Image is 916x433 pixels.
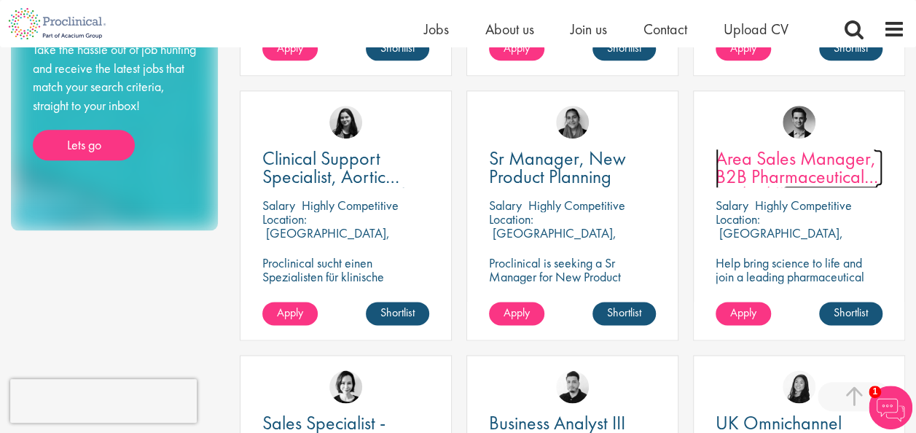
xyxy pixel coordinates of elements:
a: Shortlist [819,37,882,61]
a: Contact [643,20,687,39]
p: Highly Competitive [302,197,399,214]
p: Highly Competitive [755,197,852,214]
a: Join us [571,20,607,39]
img: Anderson Maldonado [556,370,589,403]
span: Salary [716,197,748,214]
span: Location: [262,211,307,227]
a: Business Analyst III [489,414,656,432]
span: Sr Manager, New Product Planning [489,146,626,189]
a: Apply [489,37,544,61]
a: Jobs [424,20,449,39]
span: Apply [504,40,530,55]
span: Apply [730,305,756,320]
a: Apply [262,302,318,325]
span: Location: [489,211,533,227]
p: [GEOGRAPHIC_DATA], [GEOGRAPHIC_DATA] [489,225,616,255]
span: Location: [716,211,760,227]
div: Take the hassle out of job hunting and receive the latest jobs that match your search criteria, s... [33,40,196,160]
span: Apply [277,305,303,320]
a: Area Sales Manager, B2B Pharmaceuticals (m/w/d) [716,149,882,186]
a: Upload CV [724,20,788,39]
span: Apply [277,40,303,55]
a: Sr Manager, New Product Planning [489,149,656,186]
p: Help bring science to life and join a leading pharmaceutical company to play a key role in drivin... [716,256,882,325]
p: Highly Competitive [528,197,625,214]
a: Lets go [33,130,135,160]
span: Apply [504,305,530,320]
a: Clinical Support Specialist, Aortic Intervention, Vascular [262,149,429,186]
span: Apply [730,40,756,55]
iframe: reCAPTCHA [10,379,197,423]
a: Shortlist [592,37,656,61]
span: Area Sales Manager, B2B Pharmaceuticals (m/w/d) [716,146,878,207]
a: Shortlist [366,37,429,61]
img: Max Slevogt [783,106,815,139]
a: Apply [716,302,771,325]
img: Chatbot [869,386,912,429]
a: About us [485,20,534,39]
p: Proclinical sucht einen Spezialisten für klinische Unterstützung, der sich einem dynamischen Team... [262,256,429,339]
p: [GEOGRAPHIC_DATA], [GEOGRAPHIC_DATA] [716,225,843,255]
span: Salary [262,197,295,214]
span: 1 [869,386,881,398]
a: Apply [489,302,544,325]
p: Proclinical is seeking a Sr Manager for New Product Planning to join a dynamic team on a permanen... [489,256,656,311]
span: Salary [489,197,522,214]
img: Indre Stankeviciute [329,106,362,139]
img: Anjali Parbhu [556,106,589,139]
a: Apply [262,37,318,61]
p: [GEOGRAPHIC_DATA], [GEOGRAPHIC_DATA] [262,225,390,255]
span: Clinical Support Specialist, Aortic Intervention, Vascular [262,146,421,207]
a: Shortlist [819,302,882,325]
a: Shortlist [366,302,429,325]
a: Shortlist [592,302,656,325]
img: Numhom Sudsok [783,370,815,403]
a: Apply [716,37,771,61]
img: Nic Choa [329,370,362,403]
